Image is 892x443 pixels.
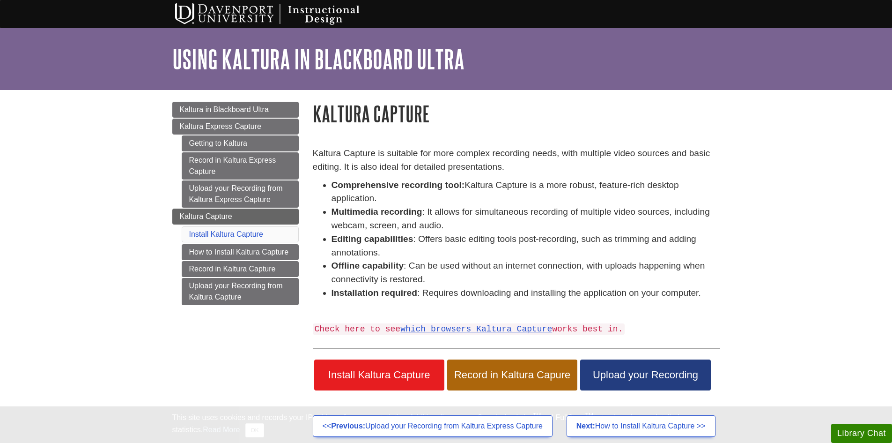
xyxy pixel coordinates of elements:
a: Install Kaltura Capture [314,360,444,390]
a: How to Install Kaltura Capture [182,244,299,260]
div: This site uses cookies and records your IP address for usage statistics. Additionally, we use Goo... [172,412,720,437]
a: Kaltura Express Capture [172,119,299,135]
li: : Can be used without an internet connection, with uploads happening when connectivity is restored. [332,259,720,286]
a: Kaltura in Blackboard Ultra [172,102,299,118]
a: Next:How to Install Kaltura Capture >> [567,415,715,437]
span: Record in Kaltura Capure [454,369,570,381]
code: Check here to see works best in. [313,323,625,335]
span: Kaltura in Blackboard Ultra [180,105,269,113]
li: Kaltura Capture is a more robust, feature-rich desktop application. [332,179,720,206]
a: Record in Kaltura Capure [447,360,577,390]
strong: Offline capability [332,261,404,270]
a: Upload your Recording from Kaltura Express Capture [182,180,299,208]
a: Upload your Recording [580,360,710,390]
span: Install Kaltura Capture [321,369,437,381]
a: Read More [203,426,240,434]
a: Using Kaltura in Blackboard Ultra [172,45,464,74]
strong: Editing capabilities [332,234,413,244]
a: which browsers Kaltura Capture [400,324,552,334]
strong: Previous: [331,422,365,430]
a: Upload your Recording from Kaltura Capture [182,278,299,305]
img: Davenport University Instructional Design [168,2,392,26]
div: Guide Page Menu [172,102,299,305]
button: Close [245,423,264,437]
span: Kaltura Capture [180,212,232,220]
strong: Comprehensive recording tool: [332,180,465,190]
strong: Multimedia recording [332,207,422,217]
a: <<Previous:Upload your Recording from Kaltura Express Capture [313,415,553,437]
li: : Requires downloading and installing the application on your computer. [332,286,720,300]
strong: Installation required [332,288,417,298]
span: Upload your Recording [587,369,703,381]
strong: Next: [576,422,595,430]
a: Install Kaltura Capture [189,230,263,238]
li: : It allows for simultaneous recording of multiple video sources, including webcam, screen, and a... [332,205,720,233]
h1: Kaltura Capture [313,102,720,126]
a: Kaltura Capture [172,209,299,225]
a: Record in Kaltura Capture [182,261,299,277]
p: Kaltura Capture is suitable for more complex recording needs, with multiple video sources and bas... [313,147,720,174]
li: : Offers basic editing tools post-recording, such as trimming and adding annotations. [332,233,720,260]
span: Kaltura Express Capture [180,122,261,130]
a: Getting to Kaltura [182,135,299,151]
button: Library Chat [831,424,892,443]
a: Record in Kaltura Express Capture [182,152,299,180]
